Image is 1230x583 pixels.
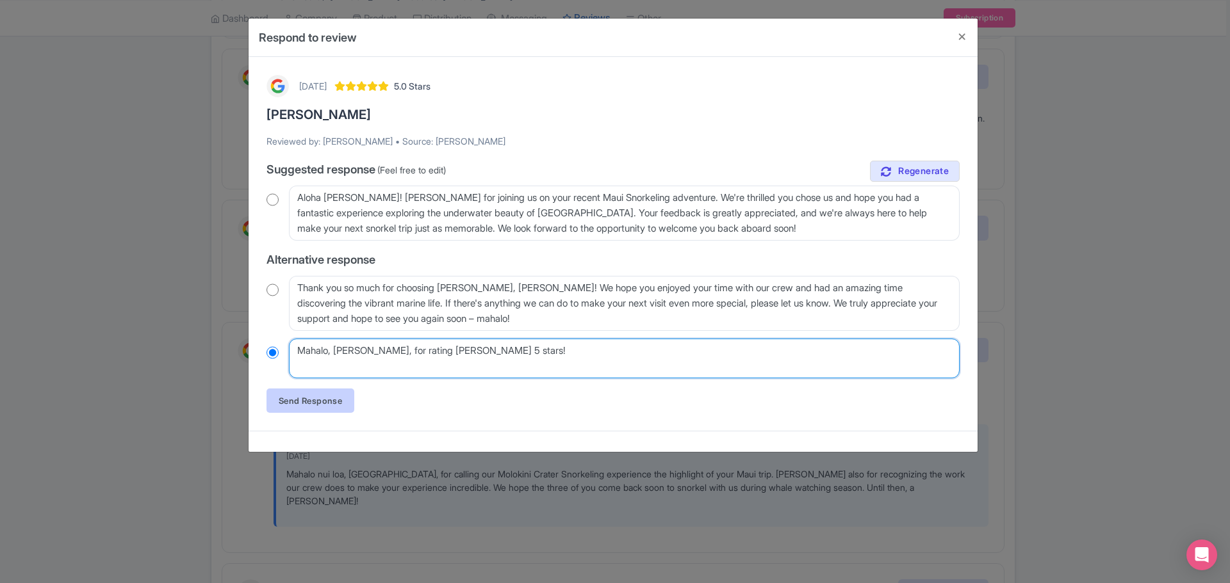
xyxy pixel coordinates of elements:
[1186,539,1217,570] div: Open Intercom Messenger
[266,388,354,413] a: Send Response
[266,108,960,122] h3: [PERSON_NAME]
[299,79,327,93] div: [DATE]
[870,161,960,182] a: Regenerate
[947,19,978,55] button: Close
[266,253,375,266] span: Alternative response
[289,276,960,331] textarea: Thank you so much for choosing [PERSON_NAME], [PERSON_NAME]! We hope you enjoyed your time with o...
[394,79,430,93] span: 5.0 Stars
[266,134,960,148] p: Reviewed by: [PERSON_NAME] • Source: [PERSON_NAME]
[377,164,446,175] span: (Feel free to edit)
[259,29,357,46] h4: Respond to review
[289,186,960,241] textarea: Aloha [PERSON_NAME]! [PERSON_NAME] for joining us on your recent Maui Snorkeling adventure. We're...
[266,75,289,97] img: Google Logo
[289,339,960,378] textarea: Mahalo, [PERSON_NAME], for being our guest at [PERSON_NAME]! It was our pleasure to have you aboa...
[898,165,949,177] span: Regenerate
[266,163,375,176] span: Suggested response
